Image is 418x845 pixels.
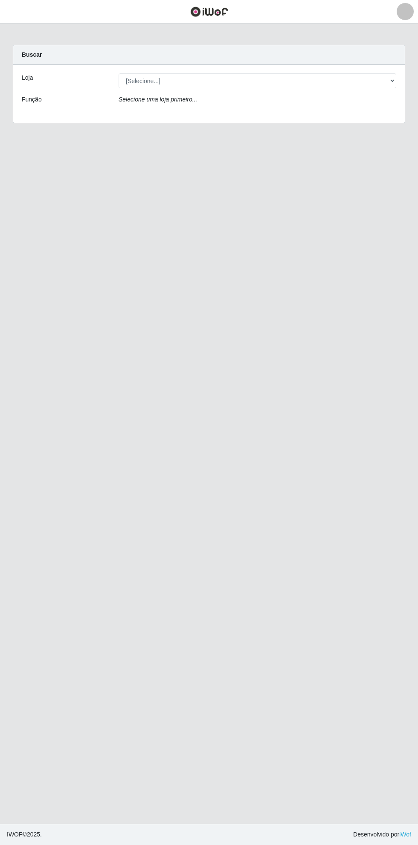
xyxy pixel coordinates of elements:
[7,830,42,839] span: © 2025 .
[353,830,411,839] span: Desenvolvido por
[7,831,23,838] span: IWOF
[399,831,411,838] a: iWof
[22,73,33,82] label: Loja
[190,6,228,17] img: CoreUI Logo
[119,96,197,103] i: Selecione uma loja primeiro...
[22,51,42,58] strong: Buscar
[22,95,42,104] label: Função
